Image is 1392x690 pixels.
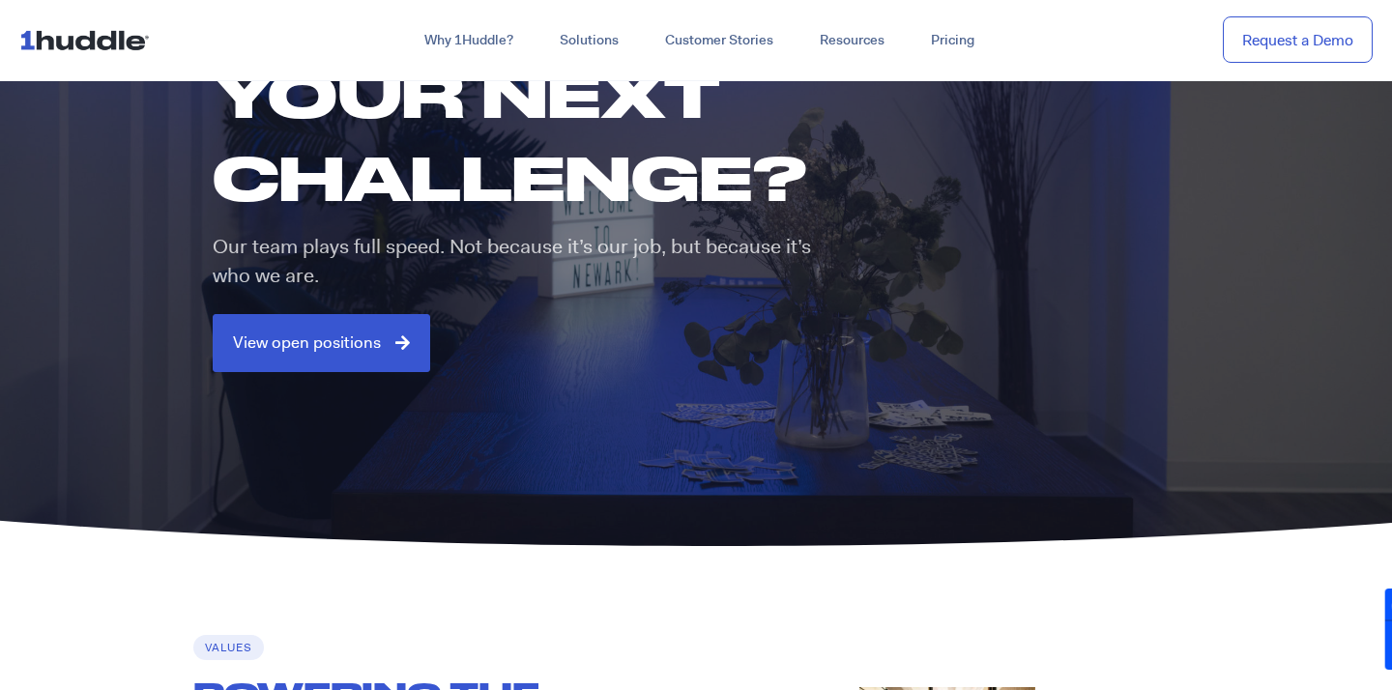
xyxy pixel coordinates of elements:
[233,334,381,352] span: View open positions
[213,314,430,372] a: View open positions
[19,21,158,58] img: ...
[401,23,536,58] a: Why 1Huddle?
[193,635,264,660] h6: Values
[1223,16,1373,64] a: Request a Demo
[797,23,908,58] a: Resources
[908,23,998,58] a: Pricing
[642,23,797,58] a: Customer Stories
[213,233,832,290] p: Our team plays full speed. Not because it’s our job, but because it’s who we are.
[536,23,642,58] a: Solutions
